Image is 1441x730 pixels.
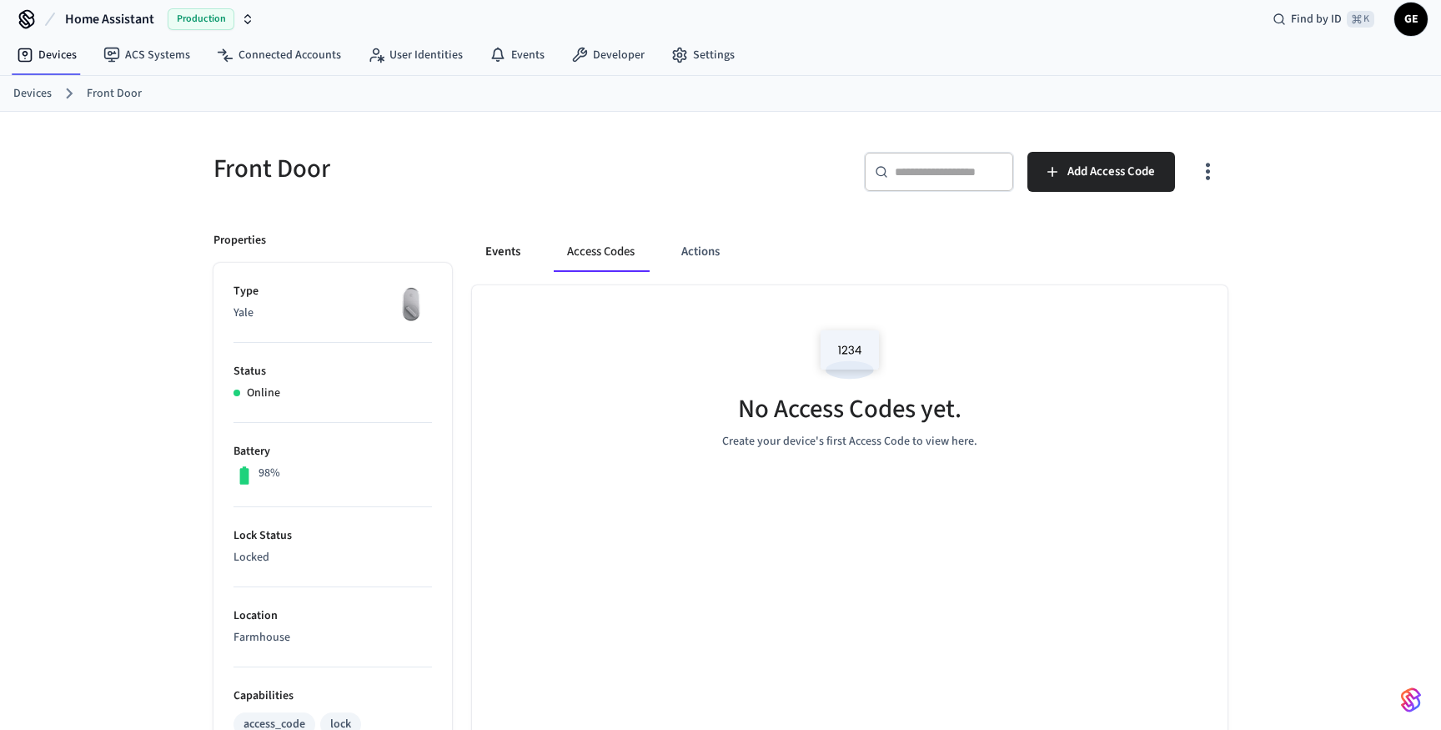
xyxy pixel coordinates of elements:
p: Capabilities [233,687,432,705]
p: Yale [233,305,432,322]
span: Find by ID [1291,11,1342,28]
span: Production [168,8,234,30]
p: Type [233,283,432,300]
button: Add Access Code [1027,152,1175,192]
p: Location [233,607,432,625]
a: User Identities [354,40,476,70]
a: Devices [3,40,90,70]
p: Create your device's first Access Code to view here. [722,433,977,451]
span: Add Access Code [1067,161,1155,183]
p: Status [233,363,432,380]
a: Settings [658,40,748,70]
a: Events [476,40,558,70]
button: Actions [668,232,733,272]
p: Properties [213,232,266,249]
button: Events [472,232,534,272]
span: ⌘ K [1347,11,1374,28]
span: GE [1396,4,1426,34]
a: ACS Systems [90,40,203,70]
img: Access Codes Empty State [812,319,887,390]
button: GE [1394,3,1428,36]
a: Devices [13,85,52,103]
p: Locked [233,549,432,566]
a: Developer [558,40,658,70]
h5: Front Door [213,152,710,186]
p: Farmhouse [233,629,432,647]
button: Access Codes [554,232,648,272]
p: Online [247,385,280,402]
p: Battery [233,443,432,461]
span: Home Assistant [65,9,154,29]
a: Front Door [87,85,142,103]
p: 98% [259,465,280,482]
div: Find by ID⌘ K [1259,4,1388,34]
h5: No Access Codes yet. [738,392,962,426]
p: Lock Status [233,527,432,545]
div: ant example [472,232,1228,272]
img: SeamLogoGradient.69752ec5.svg [1401,687,1421,713]
img: August Wifi Smart Lock 3rd Gen, Silver, Front [390,283,432,325]
a: Connected Accounts [203,40,354,70]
